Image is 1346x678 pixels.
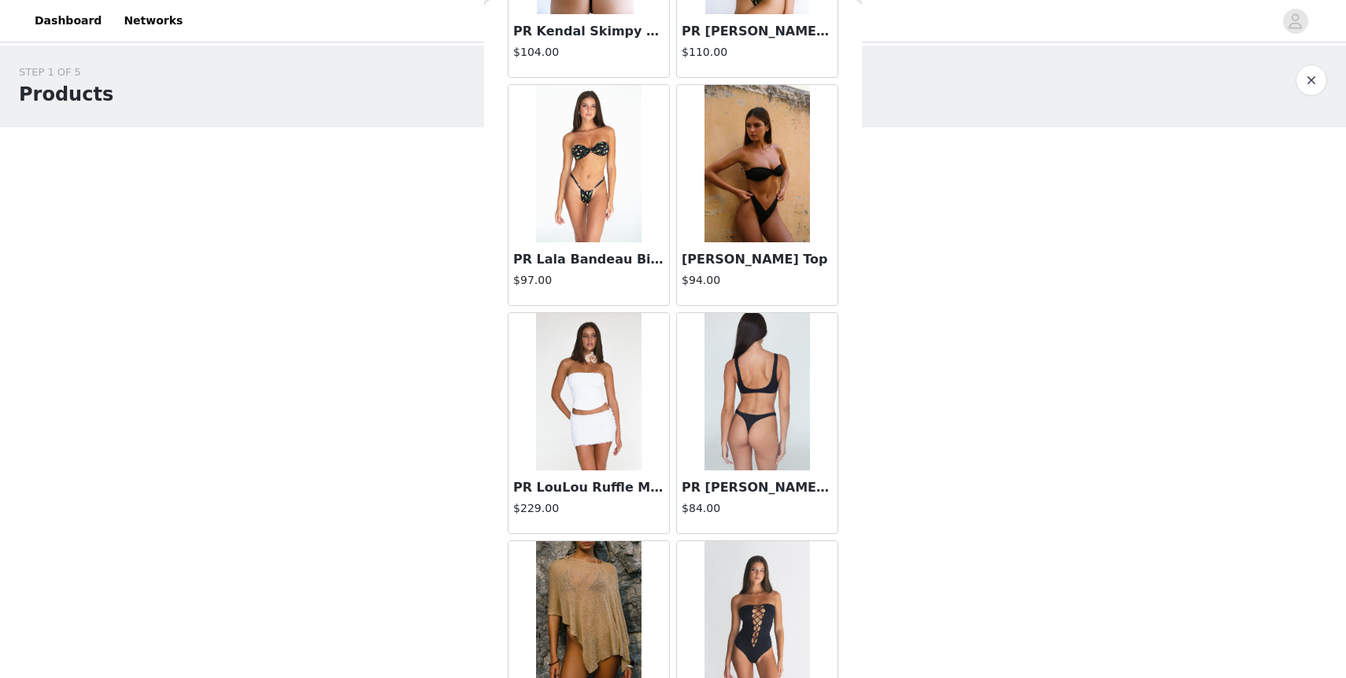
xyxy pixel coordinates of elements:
div: STEP 1 OF 5 [19,64,113,80]
h4: $94.00 [682,272,833,289]
h3: PR Kendal Skimpy Bikini Bottom [513,22,664,41]
h4: $110.00 [682,44,833,61]
h4: $97.00 [513,272,664,289]
a: Dashboard [25,3,111,39]
h3: PR [PERSON_NAME] Bikini Top [682,22,833,41]
img: PR LouLou Ruffle Mini Skirt [536,313,641,470]
h1: Products [19,80,113,109]
h3: PR [PERSON_NAME] Bikini Bottom [682,478,833,497]
h4: $84.00 [682,500,833,517]
img: PR Monica Skimpy Bikini Bottom [704,313,809,470]
h4: $104.00 [513,44,664,61]
img: PR Lara Top [704,85,811,242]
h3: PR LouLou Ruffle Mini Skirt [513,478,664,497]
a: Networks [114,3,192,39]
div: avatar [1288,9,1303,34]
h3: [PERSON_NAME] Top [682,250,833,269]
h4: $229.00 [513,500,664,517]
img: PR Lala Bandeau Bikini Top [536,85,641,242]
h3: PR Lala Bandeau Bikini Top [513,250,664,269]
